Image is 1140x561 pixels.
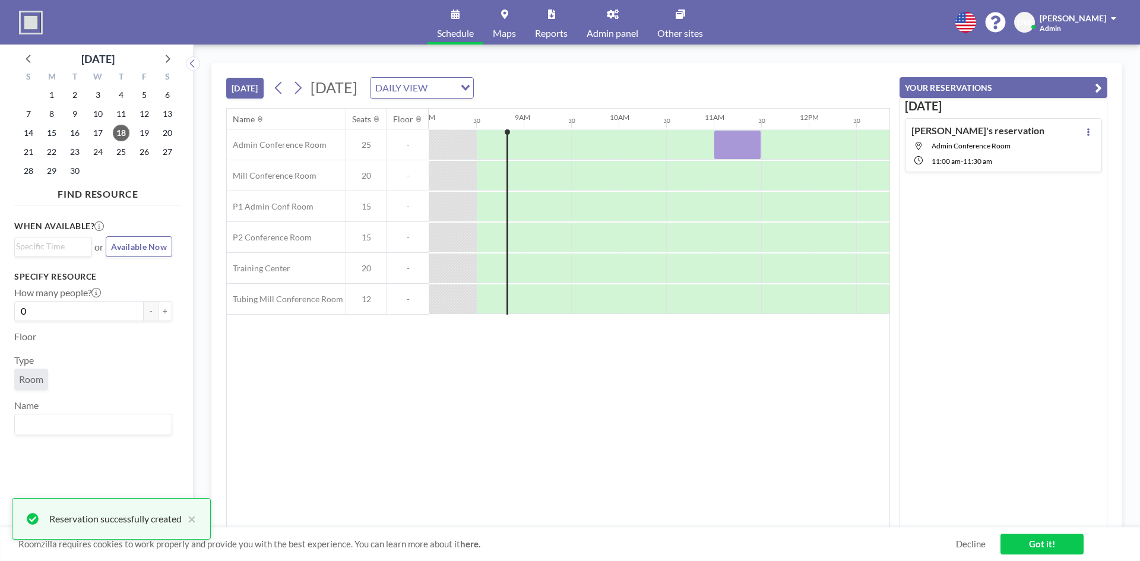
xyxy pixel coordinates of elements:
[961,157,963,166] span: -
[16,240,85,253] input: Search for option
[387,170,429,181] span: -
[387,294,429,305] span: -
[227,294,343,305] span: Tubing Mill Conference Room
[43,87,60,103] span: Monday, September 1, 2025
[15,237,91,255] div: Search for option
[158,301,172,321] button: +
[14,287,101,299] label: How many people?
[15,414,172,435] div: Search for option
[136,144,153,160] span: Friday, September 26, 2025
[431,80,454,96] input: Search for option
[227,170,316,181] span: Mill Conference Room
[346,263,387,274] span: 20
[493,28,516,38] span: Maps
[515,113,530,122] div: 9AM
[94,241,103,253] span: or
[113,144,129,160] span: Thursday, September 25, 2025
[90,125,106,141] span: Wednesday, September 17, 2025
[18,538,956,550] span: Roomzilla requires cookies to work properly and provide you with the best experience. You can lea...
[156,70,179,85] div: S
[346,170,387,181] span: 20
[1000,534,1084,554] a: Got it!
[136,106,153,122] span: Friday, September 12, 2025
[159,106,176,122] span: Saturday, September 13, 2025
[226,78,264,99] button: [DATE]
[352,114,371,125] div: Seats
[663,117,670,125] div: 30
[90,144,106,160] span: Wednesday, September 24, 2025
[40,70,64,85] div: M
[14,400,39,411] label: Name
[387,140,429,150] span: -
[182,512,196,526] button: close
[19,373,43,385] span: Room
[227,201,313,212] span: P1 Admin Conf Room
[705,113,724,122] div: 11AM
[87,70,110,85] div: W
[387,201,429,212] span: -
[90,106,106,122] span: Wednesday, September 10, 2025
[905,99,1102,113] h3: [DATE]
[132,70,156,85] div: F
[346,140,387,150] span: 25
[568,117,575,125] div: 30
[853,117,860,125] div: 30
[370,78,473,98] div: Search for option
[43,106,60,122] span: Monday, September 8, 2025
[657,28,703,38] span: Other sites
[159,87,176,103] span: Saturday, September 6, 2025
[66,106,83,122] span: Tuesday, September 9, 2025
[587,28,638,38] span: Admin panel
[20,144,37,160] span: Sunday, September 21, 2025
[66,87,83,103] span: Tuesday, September 2, 2025
[136,125,153,141] span: Friday, September 19, 2025
[800,113,819,122] div: 12PM
[1017,17,1032,28] span: DW
[81,50,115,67] div: [DATE]
[66,125,83,141] span: Tuesday, September 16, 2025
[227,263,290,274] span: Training Center
[136,87,153,103] span: Friday, September 5, 2025
[43,163,60,179] span: Monday, September 29, 2025
[159,144,176,160] span: Saturday, September 27, 2025
[20,125,37,141] span: Sunday, September 14, 2025
[387,232,429,243] span: -
[66,144,83,160] span: Tuesday, September 23, 2025
[610,113,629,122] div: 10AM
[14,331,36,343] label: Floor
[1040,13,1106,23] span: [PERSON_NAME]
[311,78,357,96] span: [DATE]
[17,70,40,85] div: S
[437,28,474,38] span: Schedule
[346,294,387,305] span: 12
[900,77,1107,98] button: YOUR RESERVATIONS
[20,106,37,122] span: Sunday, September 7, 2025
[932,157,961,166] span: 11:00 AM
[19,11,43,34] img: organization-logo
[911,125,1044,137] h4: [PERSON_NAME]'s reservation
[227,140,327,150] span: Admin Conference Room
[460,538,480,549] a: here.
[393,114,413,125] div: Floor
[535,28,568,38] span: Reports
[66,163,83,179] span: Tuesday, September 30, 2025
[956,538,986,550] a: Decline
[373,80,430,96] span: DAILY VIEW
[159,125,176,141] span: Saturday, September 20, 2025
[111,242,167,252] span: Available Now
[758,117,765,125] div: 30
[113,125,129,141] span: Thursday, September 18, 2025
[1040,24,1061,33] span: Admin
[64,70,87,85] div: T
[387,263,429,274] span: -
[20,163,37,179] span: Sunday, September 28, 2025
[233,114,255,125] div: Name
[932,141,1011,150] span: Admin Conference Room
[113,87,129,103] span: Thursday, September 4, 2025
[227,232,312,243] span: P2 Conference Room
[49,512,182,526] div: Reservation successfully created
[109,70,132,85] div: T
[16,417,165,432] input: Search for option
[106,236,172,257] button: Available Now
[14,183,182,200] h4: FIND RESOURCE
